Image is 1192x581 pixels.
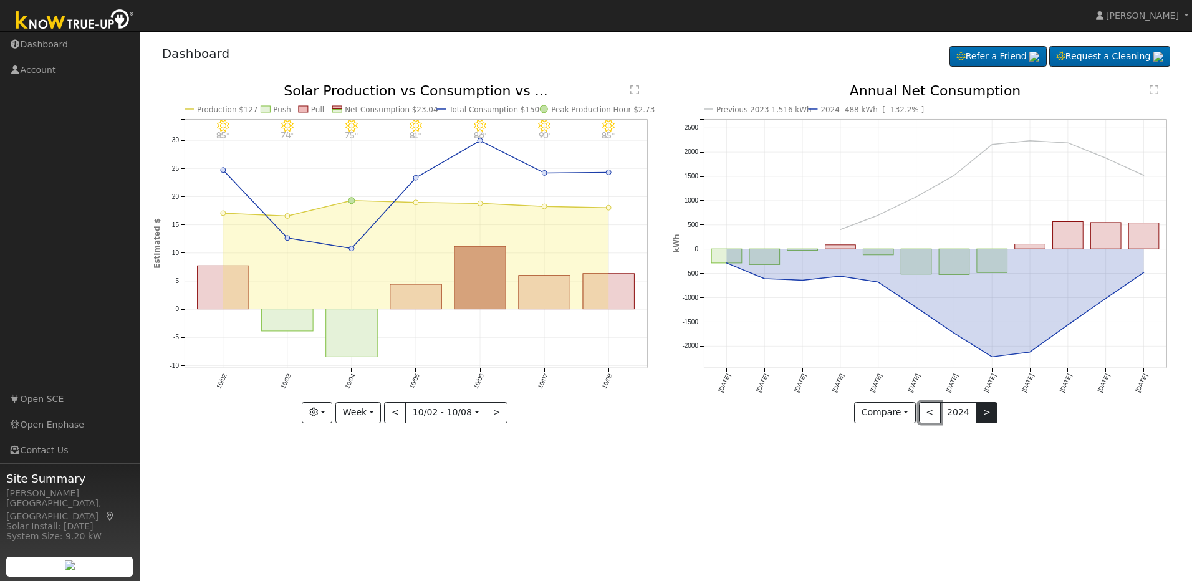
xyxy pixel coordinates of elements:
[755,373,769,393] text: [DATE]
[273,105,291,114] text: Push
[876,280,881,285] circle: onclick=""
[1065,322,1070,327] circle: onclick=""
[105,511,116,521] a: Map
[175,306,179,313] text: 0
[536,373,549,390] text: 10/07
[212,132,234,139] p: 85°
[454,246,506,309] rect: onclick=""
[990,355,995,360] circle: onclick=""
[413,175,418,180] circle: onclick=""
[831,373,845,393] text: [DATE]
[600,373,613,390] text: 10/08
[1142,270,1146,275] circle: onclick=""
[869,373,883,393] text: [DATE]
[197,266,248,309] rect: onclick=""
[800,278,805,283] circle: onclick=""
[598,132,620,139] p: 85°
[952,331,957,336] circle: onclick=""
[542,204,547,209] circle: onclick=""
[606,205,611,210] circle: onclick=""
[348,198,355,204] circle: onclick=""
[672,234,681,253] text: kWh
[6,470,133,487] span: Site Summary
[952,173,957,178] circle: onclick=""
[486,402,507,423] button: >
[410,120,422,132] i: 10/05 - Clear
[821,105,925,114] text: 2024 -488 kWh [ -132.2% ]
[478,138,483,143] circle: onclick=""
[413,200,418,205] circle: onclick=""
[685,125,699,132] text: 2500
[1091,223,1122,249] rect: onclick=""
[469,132,491,139] p: 86°
[685,149,699,156] text: 2000
[345,105,438,114] text: Net Consumption $23.04
[6,497,133,523] div: [GEOGRAPHIC_DATA], [GEOGRAPHIC_DATA]
[533,132,555,139] p: 90°
[686,270,698,277] text: -500
[551,105,655,114] text: Peak Production Hour $2.73
[281,120,294,132] i: 10/03 - MostlyClear
[906,373,921,393] text: [DATE]
[983,373,997,393] text: [DATE]
[405,132,426,139] p: 81°
[944,373,959,393] text: [DATE]
[171,165,179,172] text: 25
[1103,296,1108,301] circle: onclick=""
[1135,373,1149,393] text: [DATE]
[384,402,406,423] button: <
[162,46,230,61] a: Dashboard
[977,249,1007,273] rect: onclick=""
[1129,223,1160,249] rect: onclick=""
[285,214,290,219] circle: onclick=""
[325,309,377,357] rect: onclick=""
[6,487,133,500] div: [PERSON_NAME]
[606,170,611,175] circle: onclick=""
[717,373,731,393] text: [DATE]
[914,194,919,199] circle: onclick=""
[682,343,698,350] text: -2000
[408,373,421,390] text: 10/05
[173,334,179,341] text: -5
[1015,244,1045,249] rect: onclick=""
[538,120,550,132] i: 10/07 - Clear
[682,294,698,301] text: -1000
[170,362,179,369] text: -10
[171,249,179,256] text: 10
[1097,373,1111,393] text: [DATE]
[171,221,179,228] text: 15
[630,85,639,95] text: 
[602,120,615,132] i: 10/08 - Clear
[1150,85,1158,95] text: 
[276,132,298,139] p: 74°
[261,309,312,331] rect: onclick=""
[220,211,225,216] circle: onclick=""
[1027,138,1032,143] circle: onclick=""
[990,142,995,147] circle: onclick=""
[1059,373,1073,393] text: [DATE]
[345,120,358,132] i: 10/04 - Clear
[838,228,843,233] circle: onclick=""
[340,132,362,139] p: 75°
[749,249,780,265] rect: onclick=""
[787,249,818,251] rect: onclick=""
[685,197,699,204] text: 1000
[285,236,290,241] circle: onclick=""
[284,83,548,98] text: Solar Production vs Consumption vs ...
[65,560,75,570] img: retrieve
[854,402,916,423] button: Compare
[474,120,486,132] i: 10/06 - Clear
[335,402,381,423] button: Week
[688,221,698,228] text: 500
[175,277,179,284] text: 5
[171,137,179,144] text: 30
[171,193,179,200] text: 20
[850,83,1021,98] text: Annual Net Consumption
[793,373,807,393] text: [DATE]
[6,520,133,533] div: Solar Install: [DATE]
[311,105,324,114] text: Pull
[1065,140,1070,145] circle: onclick=""
[876,213,881,218] circle: onclick=""
[1049,46,1170,67] a: Request a Cleaning
[344,373,357,390] text: 10/04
